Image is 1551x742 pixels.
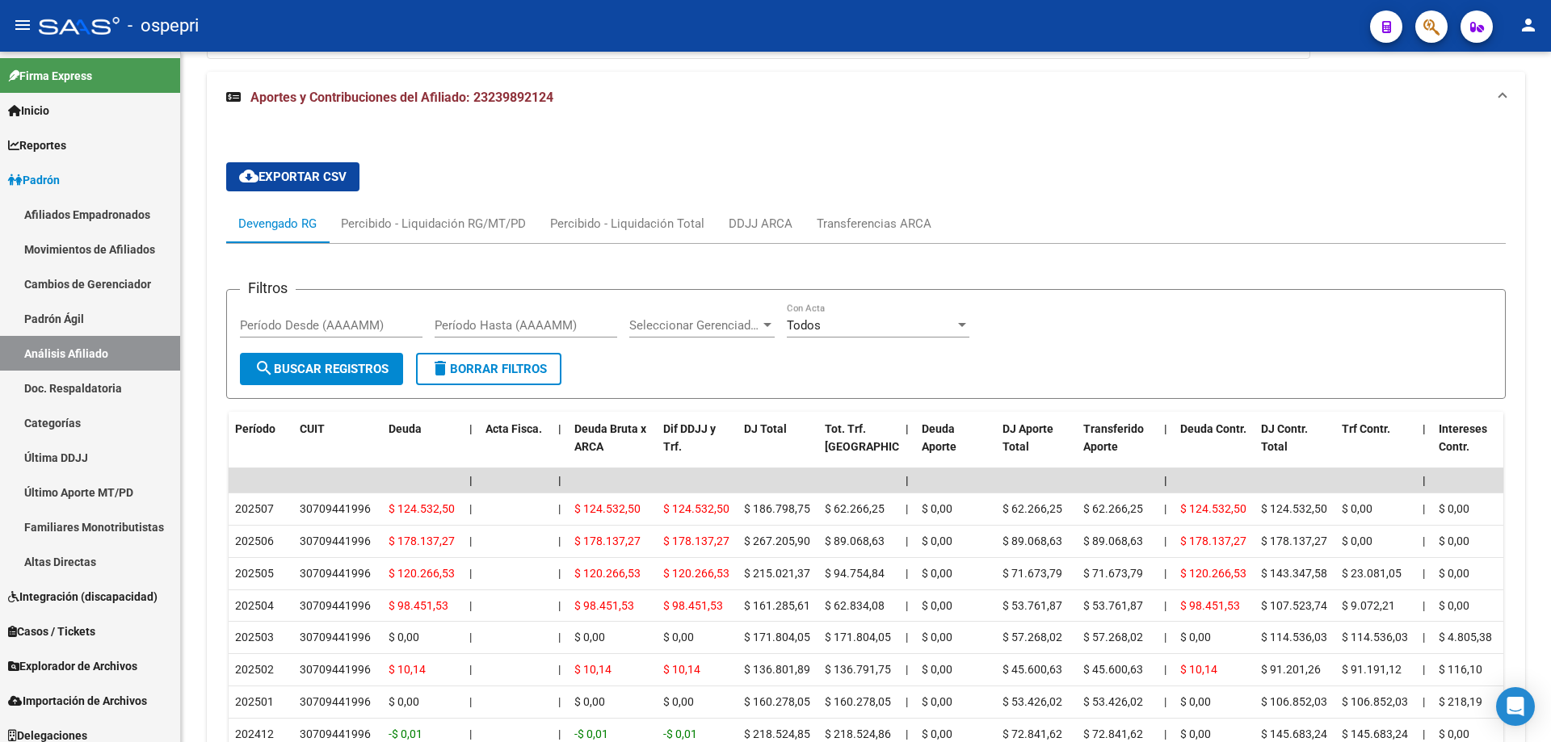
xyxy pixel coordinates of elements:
[1164,567,1166,580] span: |
[235,599,274,612] span: 202504
[1083,663,1143,676] span: $ 45.600,63
[1439,695,1482,708] span: $ 218,19
[293,412,382,483] datatable-header-cell: CUIT
[389,631,419,643] span: $ 0,00
[1261,502,1327,515] span: $ 124.532,50
[8,136,66,154] span: Reportes
[744,502,810,515] span: $ 186.798,75
[300,660,371,679] div: 30709441996
[729,215,792,233] div: DDJJ ARCA
[818,412,899,483] datatable-header-cell: Tot. Trf. Bruto
[8,588,158,606] span: Integración (discapacidad)
[922,599,952,612] span: $ 0,00
[1158,412,1174,483] datatable-header-cell: |
[744,631,810,643] span: $ 171.804,05
[235,695,274,708] span: 202501
[574,422,646,454] span: Deuda Bruta x ARCA
[431,358,450,378] mat-icon: delete
[1164,695,1166,708] span: |
[574,631,605,643] span: $ 0,00
[1342,502,1372,515] span: $ 0,00
[558,474,561,487] span: |
[1002,534,1062,547] span: $ 89.068,63
[1083,567,1143,580] span: $ 71.673,79
[574,599,634,612] span: $ 98.451,53
[906,534,908,547] span: |
[389,502,455,515] span: $ 124.532,50
[906,631,908,643] span: |
[744,695,810,708] span: $ 160.278,05
[558,695,561,708] span: |
[389,422,422,435] span: Deuda
[1335,412,1416,483] datatable-header-cell: Trf Contr.
[1180,567,1246,580] span: $ 120.266,53
[922,534,952,547] span: $ 0,00
[906,422,909,435] span: |
[906,727,908,740] span: |
[744,567,810,580] span: $ 215.021,37
[1164,474,1167,487] span: |
[226,162,359,191] button: Exportar CSV
[8,171,60,189] span: Padrón
[207,72,1525,124] mat-expansion-panel-header: Aportes y Contribuciones del Afiliado: 23239892124
[1423,422,1426,435] span: |
[469,534,472,547] span: |
[235,567,274,580] span: 202505
[558,663,561,676] span: |
[1180,663,1217,676] span: $ 10,14
[1439,422,1487,454] span: Intereses Contr.
[382,412,463,483] datatable-header-cell: Deuda
[744,422,787,435] span: DJ Total
[574,727,608,740] span: -$ 0,01
[1083,631,1143,643] span: $ 57.268,02
[817,215,931,233] div: Transferencias ARCA
[469,422,473,435] span: |
[1180,631,1211,643] span: $ 0,00
[389,663,426,676] span: $ 10,14
[300,500,371,518] div: 30709441996
[574,663,612,676] span: $ 10,14
[1439,599,1469,612] span: $ 0,00
[825,727,891,740] span: $ 218.524,86
[469,474,473,487] span: |
[469,727,472,740] span: |
[574,534,641,547] span: $ 178.137,27
[1423,599,1425,612] span: |
[663,727,697,740] span: -$ 0,01
[574,567,641,580] span: $ 120.266,53
[1002,502,1062,515] span: $ 62.266,25
[389,727,422,740] span: -$ 0,01
[8,657,137,675] span: Explorador de Archivos
[744,663,810,676] span: $ 136.801,89
[1164,599,1166,612] span: |
[1164,422,1167,435] span: |
[922,695,952,708] span: $ 0,00
[389,534,455,547] span: $ 178.137,27
[1002,695,1062,708] span: $ 53.426,02
[239,166,258,186] mat-icon: cloud_download
[1342,567,1402,580] span: $ 23.081,05
[431,362,547,376] span: Borrar Filtros
[1180,695,1211,708] span: $ 0,00
[1002,631,1062,643] span: $ 57.268,02
[906,567,908,580] span: |
[1083,422,1144,454] span: Transferido Aporte
[825,599,885,612] span: $ 62.834,08
[300,597,371,615] div: 30709441996
[825,502,885,515] span: $ 62.266,25
[744,534,810,547] span: $ 267.205,90
[1261,534,1327,547] span: $ 178.137,27
[1083,599,1143,612] span: $ 53.761,87
[574,502,641,515] span: $ 124.532,50
[663,502,729,515] span: $ 124.532,50
[235,422,275,435] span: Período
[1083,727,1143,740] span: $ 72.841,62
[239,170,347,184] span: Exportar CSV
[663,631,694,643] span: $ 0,00
[235,727,274,740] span: 202412
[825,631,891,643] span: $ 171.804,05
[996,412,1077,483] datatable-header-cell: DJ Aporte Total
[550,215,704,233] div: Percibido - Liquidación Total
[558,567,561,580] span: |
[1180,599,1240,612] span: $ 98.451,53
